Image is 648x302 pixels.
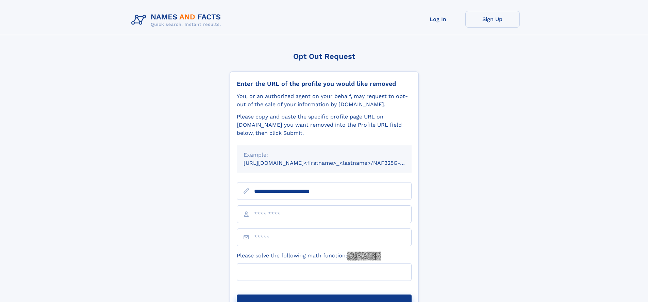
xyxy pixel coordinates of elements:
a: Sign Up [465,11,520,28]
div: Please copy and paste the specific profile page URL on [DOMAIN_NAME] you want removed into the Pr... [237,113,412,137]
div: Opt Out Request [230,52,419,61]
div: Example: [244,151,405,159]
img: Logo Names and Facts [129,11,227,29]
a: Log In [411,11,465,28]
div: Enter the URL of the profile you would like removed [237,80,412,88]
small: [URL][DOMAIN_NAME]<firstname>_<lastname>/NAF325G-xxxxxxxx [244,160,425,166]
div: You, or an authorized agent on your behalf, may request to opt-out of the sale of your informatio... [237,92,412,109]
label: Please solve the following math function: [237,252,381,260]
